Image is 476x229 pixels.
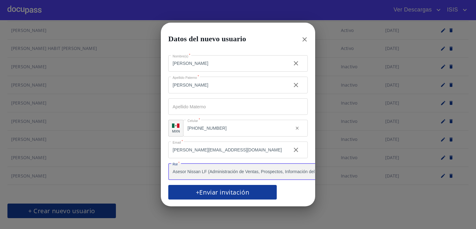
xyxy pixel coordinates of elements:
div: Asesor Nissan LF (Administración de Ventas, Prospectos, Información del Cliente, Asignación de Ve... [168,163,382,180]
span: +Enviar invitación [176,187,269,198]
button: +Enviar invitación [168,185,277,200]
p: MXN [172,129,180,133]
h2: Datos del nuevo usuario [168,30,246,47]
button: clear input [289,56,303,71]
button: clear input [289,142,303,157]
button: clear input [289,78,303,92]
img: R93DlvwvvjP9fbrDwZeCRYBHk45OWMq+AAOlFVsxT89f82nwPLnD58IP7+ANJEaWYhP0Tx8kkA0WlQMPQsAAgwAOmBj20AXj6... [172,123,179,128]
button: clear input [291,122,303,134]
